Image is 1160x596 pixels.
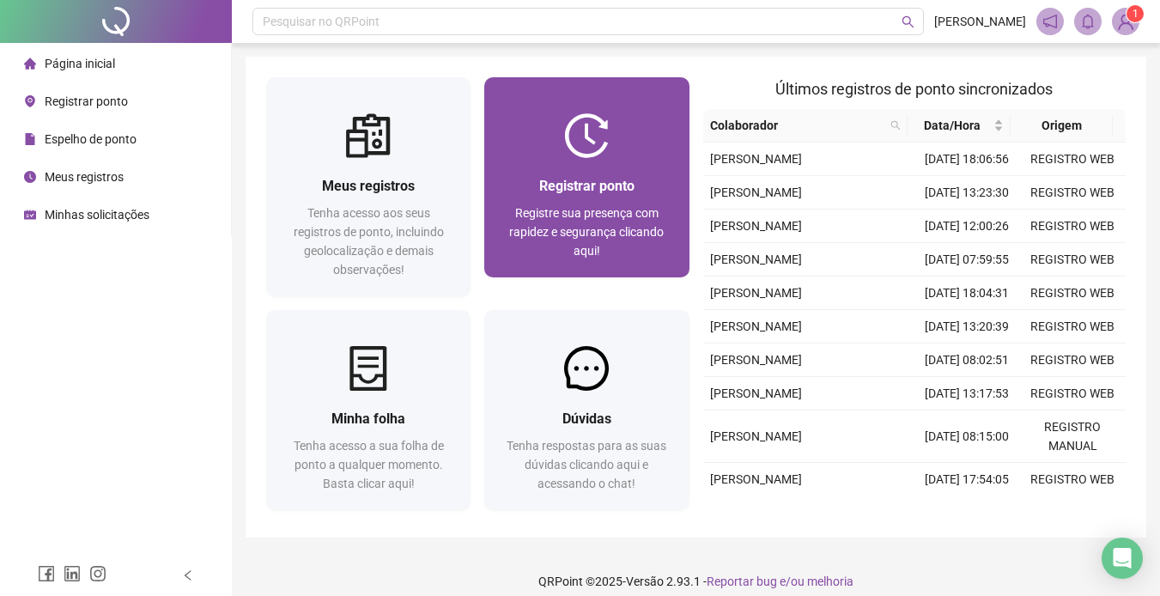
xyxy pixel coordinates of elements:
[1127,5,1144,22] sup: Atualize o seu contato no menu Meus Dados
[914,210,1020,243] td: [DATE] 12:00:26
[1102,538,1143,579] div: Open Intercom Messenger
[294,206,444,277] span: Tenha acesso aos seus registros de ponto, incluindo geolocalização e demais observações!
[1113,9,1139,34] img: 84075
[484,310,689,510] a: DúvidasTenha respostas para as suas dúvidas clicando aqui e acessando o chat!
[45,170,124,184] span: Meus registros
[710,252,802,266] span: [PERSON_NAME]
[562,411,611,427] span: Dúvidas
[294,439,444,490] span: Tenha acesso a sua folha de ponto a qualquer momento. Basta clicar aqui!
[914,310,1020,344] td: [DATE] 13:20:39
[322,178,415,194] span: Meus registros
[182,569,194,581] span: left
[266,77,471,296] a: Meus registrosTenha acesso aos seus registros de ponto, incluindo geolocalização e demais observa...
[934,12,1026,31] span: [PERSON_NAME]
[24,95,36,107] span: environment
[707,575,853,588] span: Reportar bug e/ou melhoria
[1011,109,1113,143] th: Origem
[1133,8,1139,20] span: 1
[902,15,914,28] span: search
[1020,176,1126,210] td: REGISTRO WEB
[887,113,904,138] span: search
[331,411,405,427] span: Minha folha
[45,94,128,108] span: Registrar ponto
[484,77,689,277] a: Registrar pontoRegistre sua presença com rapidez e segurança clicando aqui!
[710,152,802,166] span: [PERSON_NAME]
[64,565,81,582] span: linkedin
[1020,277,1126,310] td: REGISTRO WEB
[24,171,36,183] span: clock-circle
[1020,377,1126,411] td: REGISTRO WEB
[45,57,115,70] span: Página inicial
[710,286,802,300] span: [PERSON_NAME]
[914,243,1020,277] td: [DATE] 07:59:55
[1080,14,1096,29] span: bell
[1020,310,1126,344] td: REGISTRO WEB
[89,565,106,582] span: instagram
[45,132,137,146] span: Espelho de ponto
[507,439,666,490] span: Tenha respostas para as suas dúvidas clicando aqui e acessando o chat!
[1042,14,1058,29] span: notification
[1020,344,1126,377] td: REGISTRO WEB
[710,319,802,333] span: [PERSON_NAME]
[38,565,55,582] span: facebook
[1020,143,1126,176] td: REGISTRO WEB
[914,411,1020,463] td: [DATE] 08:15:00
[1020,210,1126,243] td: REGISTRO WEB
[710,472,802,486] span: [PERSON_NAME]
[710,386,802,400] span: [PERSON_NAME]
[710,116,884,135] span: Colaborador
[24,209,36,221] span: schedule
[914,377,1020,411] td: [DATE] 13:17:53
[24,58,36,70] span: home
[266,310,471,510] a: Minha folhaTenha acesso a sua folha de ponto a qualquer momento. Basta clicar aqui!
[775,80,1053,98] span: Últimos registros de ponto sincronizados
[914,344,1020,377] td: [DATE] 08:02:51
[539,178,635,194] span: Registrar ponto
[1020,463,1126,496] td: REGISTRO WEB
[914,176,1020,210] td: [DATE] 13:23:30
[914,143,1020,176] td: [DATE] 18:06:56
[626,575,664,588] span: Versão
[914,116,989,135] span: Data/Hora
[1020,411,1126,463] td: REGISTRO MANUAL
[914,463,1020,496] td: [DATE] 17:54:05
[908,109,1010,143] th: Data/Hora
[710,429,802,443] span: [PERSON_NAME]
[45,208,149,222] span: Minhas solicitações
[24,133,36,145] span: file
[509,206,664,258] span: Registre sua presença com rapidez e segurança clicando aqui!
[1020,243,1126,277] td: REGISTRO WEB
[890,120,901,131] span: search
[710,353,802,367] span: [PERSON_NAME]
[710,219,802,233] span: [PERSON_NAME]
[710,185,802,199] span: [PERSON_NAME]
[914,277,1020,310] td: [DATE] 18:04:31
